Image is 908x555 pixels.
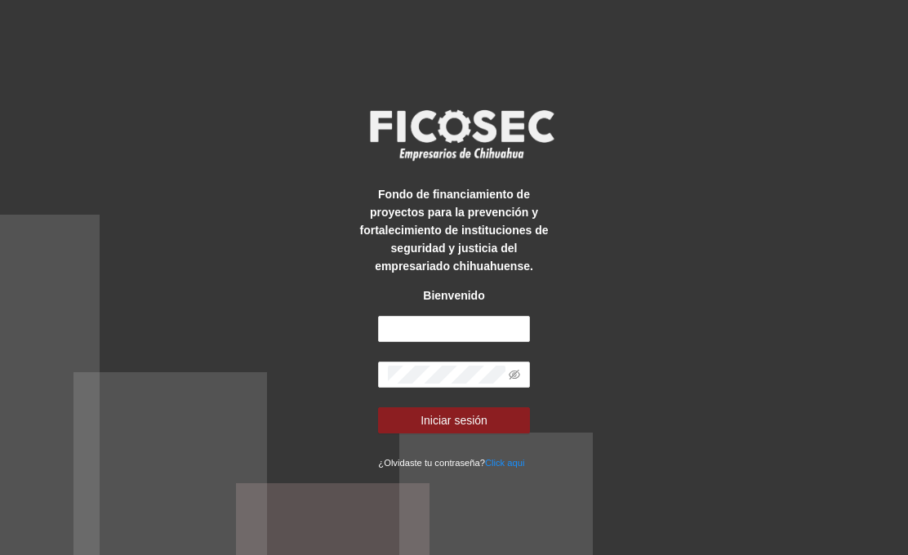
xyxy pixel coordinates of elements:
[485,458,525,468] a: Click aqui
[509,369,520,380] span: eye-invisible
[378,407,529,433] button: Iniciar sesión
[359,188,548,273] strong: Fondo de financiamiento de proyectos para la prevención y fortalecimiento de instituciones de seg...
[359,104,563,165] img: logo
[421,411,487,429] span: Iniciar sesión
[423,289,484,302] strong: Bienvenido
[378,458,524,468] small: ¿Olvidaste tu contraseña?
